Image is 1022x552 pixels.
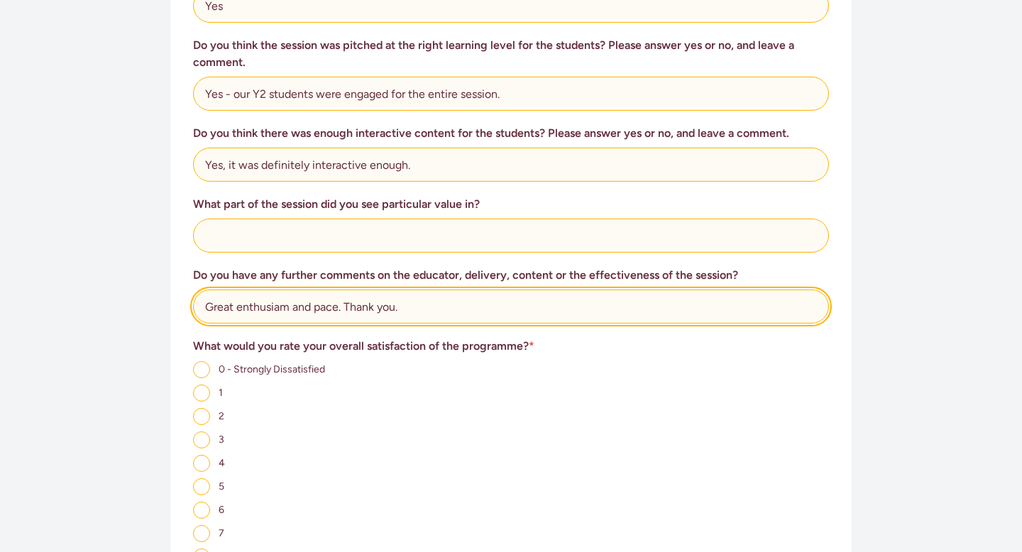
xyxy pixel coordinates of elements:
h3: Do you think there was enough interactive content for the students? Please answer yes or no, and ... [193,125,829,142]
input: 2 [193,408,210,425]
input: 4 [193,455,210,472]
h3: Do you think the session was pitched at the right learning level for the students? Please answer ... [193,37,829,71]
input: 6 [193,502,210,519]
input: 1 [193,385,210,402]
input: 3 [193,431,210,448]
h3: What would you rate your overall satisfaction of the programme? [193,338,829,355]
span: 1 [219,387,223,399]
span: 6 [219,504,224,516]
input: 7 [193,525,210,542]
input: 0 - Strongly Dissatisfied [193,361,210,378]
span: 7 [219,527,224,539]
h3: What part of the session did you see particular value in? [193,196,829,213]
span: 2 [219,410,224,422]
span: 0 - Strongly Dissatisfied [219,363,325,375]
span: 5 [219,480,224,492]
span: 3 [219,434,224,446]
h3: Do you have any further comments on the educator, delivery, content or the effectiveness of the s... [193,267,829,284]
span: 4 [219,457,225,469]
input: 5 [193,478,210,495]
